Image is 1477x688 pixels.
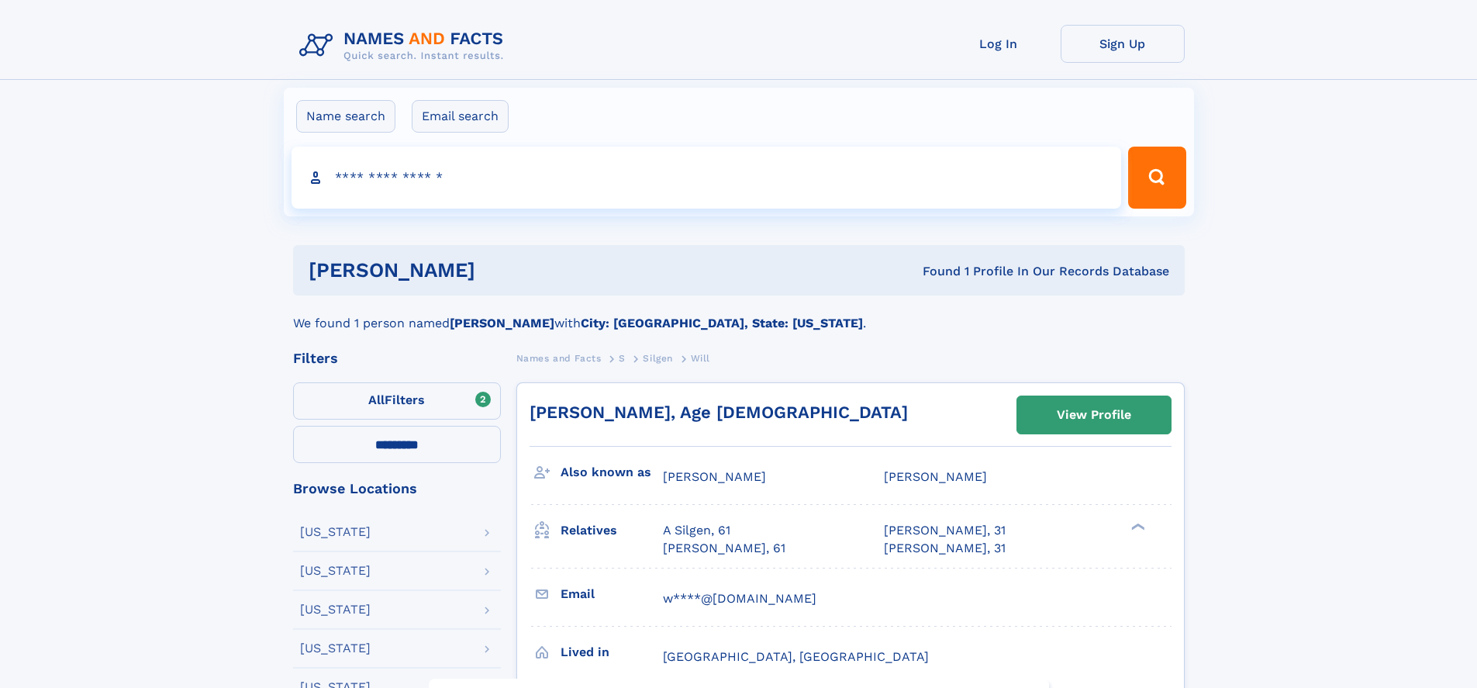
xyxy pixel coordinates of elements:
[300,526,371,538] div: [US_STATE]
[300,603,371,616] div: [US_STATE]
[663,522,730,539] a: A Silgen, 61
[619,353,626,364] span: S
[1017,396,1171,434] a: View Profile
[293,351,501,365] div: Filters
[884,469,987,484] span: [PERSON_NAME]
[663,469,766,484] span: [PERSON_NAME]
[300,565,371,577] div: [US_STATE]
[663,540,785,557] a: [PERSON_NAME], 61
[293,296,1185,333] div: We found 1 person named with .
[663,649,929,664] span: [GEOGRAPHIC_DATA], [GEOGRAPHIC_DATA]
[561,581,663,607] h3: Email
[1127,522,1146,532] div: ❯
[619,348,626,368] a: S
[561,639,663,666] h3: Lived in
[450,316,554,330] b: [PERSON_NAME]
[581,316,863,330] b: City: [GEOGRAPHIC_DATA], State: [US_STATE]
[884,540,1006,557] a: [PERSON_NAME], 31
[691,353,710,364] span: Will
[884,522,1006,539] a: [PERSON_NAME], 31
[643,348,673,368] a: Silgen
[561,517,663,544] h3: Relatives
[1061,25,1185,63] a: Sign Up
[937,25,1061,63] a: Log In
[292,147,1122,209] input: search input
[412,100,509,133] label: Email search
[1057,397,1131,433] div: View Profile
[293,25,516,67] img: Logo Names and Facts
[296,100,395,133] label: Name search
[530,403,908,422] a: [PERSON_NAME], Age [DEMOGRAPHIC_DATA]
[1128,147,1185,209] button: Search Button
[293,382,501,420] label: Filters
[309,261,699,280] h1: [PERSON_NAME]
[516,348,602,368] a: Names and Facts
[293,482,501,496] div: Browse Locations
[699,263,1169,280] div: Found 1 Profile In Our Records Database
[300,642,371,655] div: [US_STATE]
[561,459,663,486] h3: Also known as
[368,392,385,407] span: All
[643,353,673,364] span: Silgen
